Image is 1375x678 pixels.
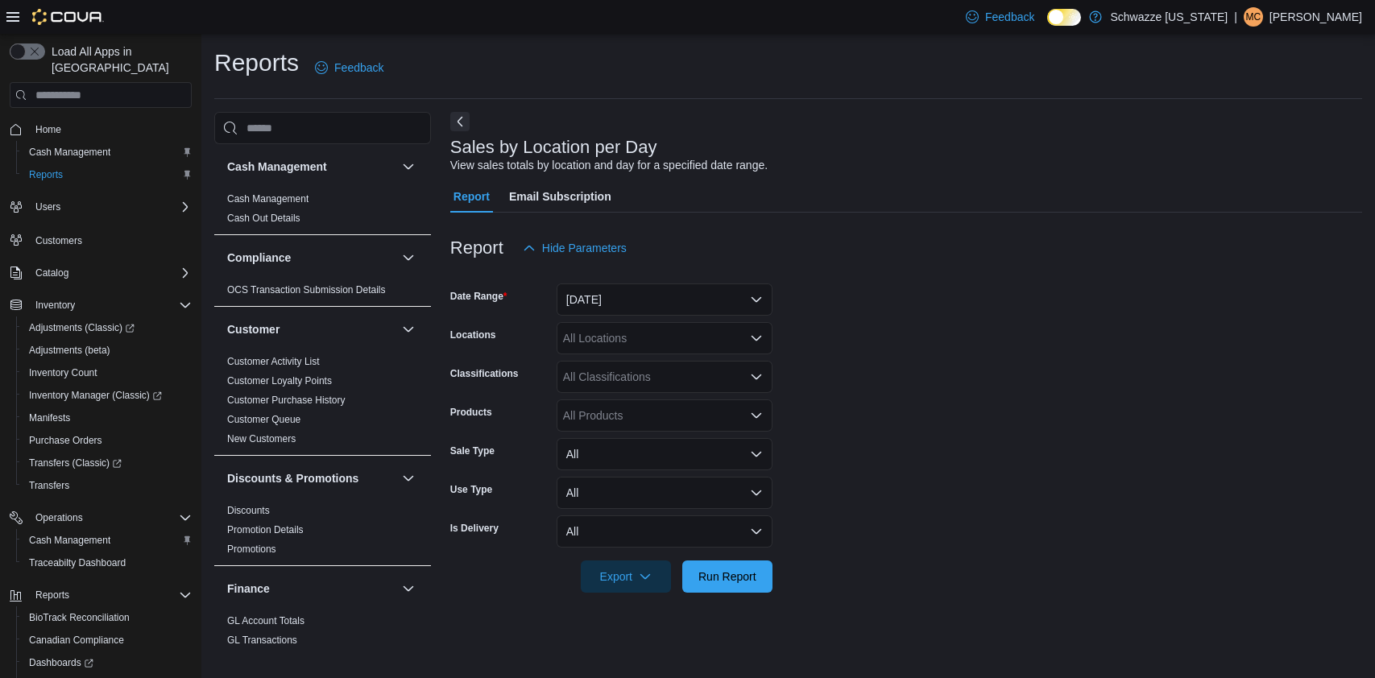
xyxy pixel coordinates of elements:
[16,407,198,429] button: Manifests
[23,363,192,382] span: Inventory Count
[16,474,198,497] button: Transfers
[214,501,431,565] div: Discounts & Promotions
[16,429,198,452] button: Purchase Orders
[750,332,763,345] button: Open list of options
[23,608,192,627] span: BioTrack Reconciliation
[227,581,270,597] h3: Finance
[29,585,192,605] span: Reports
[1047,26,1048,27] span: Dark Mode
[750,409,763,422] button: Open list of options
[450,329,496,341] label: Locations
[334,60,383,76] span: Feedback
[450,138,657,157] h3: Sales by Location per Day
[23,363,104,382] a: Inventory Count
[23,531,192,550] span: Cash Management
[227,505,270,516] a: Discounts
[23,386,192,405] span: Inventory Manager (Classic)
[698,568,756,585] span: Run Report
[227,159,327,175] h3: Cash Management
[35,511,83,524] span: Operations
[16,141,198,163] button: Cash Management
[29,296,192,315] span: Inventory
[23,453,192,473] span: Transfers (Classic)
[29,231,89,250] a: Customers
[3,196,198,218] button: Users
[16,163,198,186] button: Reports
[23,653,100,672] a: Dashboards
[227,470,396,486] button: Discounts & Promotions
[16,651,198,674] a: Dashboards
[3,118,198,141] button: Home
[227,614,304,627] span: GL Account Totals
[29,344,110,357] span: Adjustments (beta)
[45,43,192,76] span: Load All Apps in [GEOGRAPHIC_DATA]
[227,413,300,426] span: Customer Queue
[23,165,69,184] a: Reports
[509,180,611,213] span: Email Subscription
[23,608,136,627] a: BioTrack Reconciliation
[227,250,291,266] h3: Compliance
[227,321,280,337] h3: Customer
[227,414,300,425] a: Customer Queue
[35,267,68,279] span: Catalog
[23,143,192,162] span: Cash Management
[23,386,168,405] a: Inventory Manager (Classic)
[3,262,198,284] button: Catalog
[29,434,102,447] span: Purchase Orders
[29,197,67,217] button: Users
[23,431,192,450] span: Purchase Orders
[227,433,296,444] a: New Customers
[29,389,162,402] span: Inventory Manager (Classic)
[3,294,198,316] button: Inventory
[454,180,490,213] span: Report
[450,367,519,380] label: Classifications
[29,611,130,624] span: BioTrack Reconciliation
[399,248,418,267] button: Compliance
[23,165,192,184] span: Reports
[227,283,386,296] span: OCS Transaction Submission Details
[29,120,68,139] a: Home
[450,290,507,303] label: Date Range
[35,589,69,602] span: Reports
[23,553,132,573] a: Traceabilty Dashboard
[23,431,109,450] a: Purchase Orders
[23,476,76,495] a: Transfers
[214,47,299,79] h1: Reports
[227,193,309,205] a: Cash Management
[23,653,192,672] span: Dashboards
[227,375,332,387] a: Customer Loyalty Points
[399,320,418,339] button: Customer
[29,296,81,315] button: Inventory
[16,552,198,574] button: Traceabilty Dashboard
[3,506,198,529] button: Operations
[1110,7,1228,27] p: Schwazze [US_STATE]
[16,452,198,474] a: Transfers (Classic)
[1244,7,1263,27] div: Michael Cornelius
[23,318,192,337] span: Adjustments (Classic)
[23,630,130,650] a: Canadian Compliance
[29,366,97,379] span: Inventory Count
[3,584,198,606] button: Reports
[557,477,772,509] button: All
[985,9,1034,25] span: Feedback
[23,476,192,495] span: Transfers
[23,341,192,360] span: Adjustments (beta)
[29,146,110,159] span: Cash Management
[227,504,270,517] span: Discounts
[450,112,470,131] button: Next
[227,634,297,647] span: GL Transactions
[227,213,300,224] a: Cash Out Details
[227,250,396,266] button: Compliance
[227,212,300,225] span: Cash Out Details
[29,508,89,527] button: Operations
[682,560,772,593] button: Run Report
[399,579,418,598] button: Finance
[29,534,110,547] span: Cash Management
[227,321,396,337] button: Customer
[29,634,124,647] span: Canadian Compliance
[959,1,1041,33] a: Feedback
[450,522,499,535] label: Is Delivery
[227,470,358,486] h3: Discounts & Promotions
[23,408,77,428] a: Manifests
[35,299,75,312] span: Inventory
